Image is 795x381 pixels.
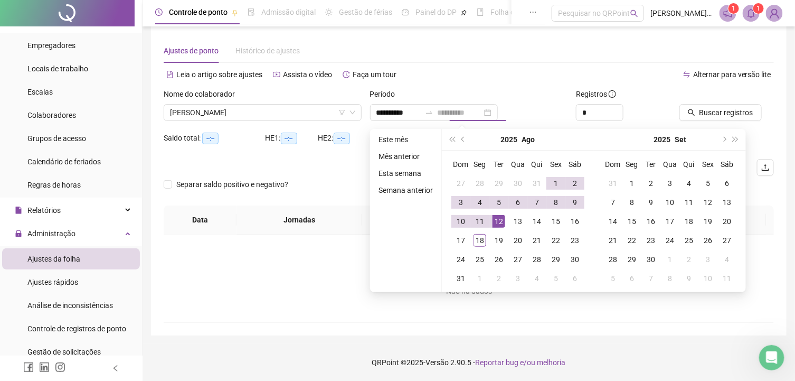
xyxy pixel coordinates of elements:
b: [PERSON_NAME] [45,140,105,147]
div: 18 [474,234,486,247]
div: 26 [493,253,505,266]
td: 2025-09-22 [622,231,641,250]
div: 8 [626,196,638,209]
span: --:-- [334,133,350,144]
td: 2025-08-01 [546,174,565,193]
div: Olá! Meu nome é [PERSON_NAME] e estou aqui para te ajudar 😄 [17,167,165,188]
div: 11 [474,215,486,228]
div: 8 [550,196,562,209]
td: 2025-08-26 [489,250,508,269]
th: Data [164,206,236,235]
th: Ter [641,155,660,174]
td: 2025-07-31 [527,174,546,193]
li: Este mês [374,133,437,146]
div: 29 [493,177,505,190]
span: Faça um tour [353,70,396,79]
td: 2025-10-11 [717,269,736,288]
button: next-year [718,129,730,150]
td: 2025-10-04 [717,250,736,269]
div: 6 [512,196,524,209]
div: 23 [645,234,657,247]
div: HE 1: [266,132,318,144]
th: Qua [660,155,679,174]
td: 2025-08-25 [470,250,489,269]
span: pushpin [461,10,467,16]
td: 2025-08-31 [451,269,470,288]
span: [PERSON_NAME] - Casa Opera [650,7,713,19]
span: bell [746,8,756,18]
div: 19 [702,215,714,228]
div: 5 [702,177,714,190]
td: 2025-09-08 [622,193,641,212]
td: 2025-09-11 [679,193,698,212]
td: 2025-08-03 [451,193,470,212]
div: oi gabirel [152,237,203,261]
span: Separar saldo positivo e negativo? [172,179,292,190]
div: 4 [531,272,543,285]
div: 11 [721,272,733,285]
sup: 1 [753,3,764,14]
div: Casa diz… [8,237,203,262]
td: 2025-08-20 [508,231,527,250]
span: filter [339,109,345,116]
td: 2025-10-07 [641,269,660,288]
img: Profile image for Gabriel [32,138,42,148]
div: 5 [493,196,505,209]
th: Seg [622,155,641,174]
th: Sáb [717,155,736,174]
td: 2025-09-03 [508,269,527,288]
span: Ajustes da folha [27,255,80,263]
div: Ana diz… [8,74,203,136]
div: 28 [531,253,543,266]
div: joined the conversation [45,138,180,148]
td: 2025-10-06 [622,269,641,288]
td: 2025-10-02 [679,250,698,269]
div: 1 [626,177,638,190]
iframe: Intercom live chat [759,345,784,370]
td: 2025-08-10 [451,212,470,231]
span: Relatórios [27,206,61,215]
img: Profile image for Gabriel [30,6,47,23]
td: 2025-09-05 [698,174,717,193]
span: dashboard [402,8,409,16]
span: Colaboradores [27,111,76,119]
td: 2025-08-02 [565,174,584,193]
td: 2025-09-03 [660,174,679,193]
div: 7 [607,196,619,209]
th: Dom [603,155,622,174]
div: oi gabirel [160,244,194,254]
div: 18 [683,215,695,228]
div: 16 [645,215,657,228]
th: Seg [470,155,489,174]
div: 5 [550,272,562,285]
div: 19 [493,234,505,247]
textarea: Envie uma mensagem... [9,278,202,296]
div: Casa diz… [8,42,203,74]
th: Qui [679,155,698,174]
div: 30 [645,253,657,266]
td: 2025-10-08 [660,269,679,288]
div: 17 [455,234,467,247]
span: Empregadores [27,41,75,50]
td: 2025-09-29 [622,250,641,269]
div: Fechar [185,4,204,23]
div: 21 [607,234,619,247]
td: 2025-09-23 [641,231,660,250]
button: year panel [501,129,518,150]
td: 2025-09-15 [622,212,641,231]
th: Ter [489,155,508,174]
div: 22 [550,234,562,247]
span: lock [15,230,22,237]
div: 31 [607,177,619,190]
td: 2025-08-07 [527,193,546,212]
span: youtube [273,71,280,78]
td: 2025-08-31 [603,174,622,193]
li: Semana anterior [374,184,437,197]
td: 2025-09-25 [679,231,698,250]
span: Regras de horas [27,181,81,189]
td: 2025-08-30 [565,250,584,269]
td: 2025-07-29 [489,174,508,193]
td: 2025-07-30 [508,174,527,193]
span: info-circle [609,90,616,98]
div: A partir de agora um dos nossos especialistas irá te atender. E não se preocupe, você será notifi... [8,74,173,128]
